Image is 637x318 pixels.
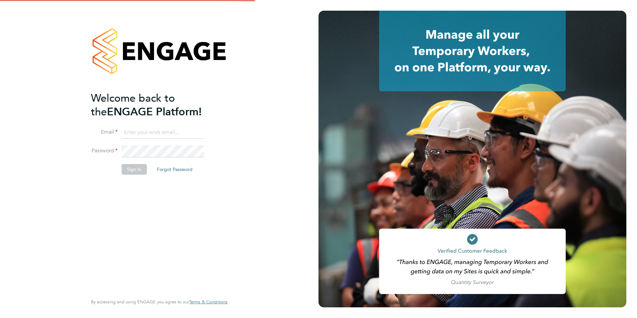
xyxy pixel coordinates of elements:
span: Welcome back to the [91,92,175,118]
label: Email [91,129,118,136]
h2: ENGAGE Platform! [91,91,221,119]
span: By accessing and using ENGAGE you agree to our [91,299,228,305]
label: Password [91,147,118,154]
button: Forgot Password [152,164,198,175]
button: Sign In [122,164,147,175]
input: Enter your work email... [122,127,204,139]
a: Terms & Conditions [189,299,228,305]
